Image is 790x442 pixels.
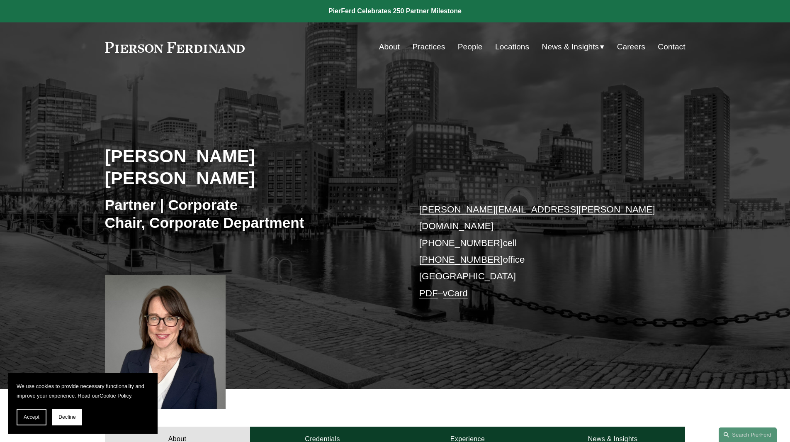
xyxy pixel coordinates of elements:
a: [PHONE_NUMBER] [419,238,503,248]
span: News & Insights [542,40,599,54]
a: People [458,39,483,55]
span: Decline [58,414,76,420]
a: Practices [412,39,445,55]
a: Contact [658,39,685,55]
button: Decline [52,409,82,425]
span: Accept [24,414,39,420]
a: Search this site [719,427,777,442]
section: Cookie banner [8,373,158,434]
a: [PERSON_NAME][EMAIL_ADDRESS][PERSON_NAME][DOMAIN_NAME] [419,204,655,231]
a: About [379,39,400,55]
p: We use cookies to provide necessary functionality and improve your experience. Read our . [17,381,149,400]
h3: Partner | Corporate Chair, Corporate Department [105,196,395,232]
a: Careers [617,39,645,55]
a: vCard [443,288,468,298]
a: [PHONE_NUMBER] [419,254,503,265]
p: cell office [GEOGRAPHIC_DATA] – [419,201,661,302]
a: folder dropdown [542,39,605,55]
a: Locations [495,39,529,55]
a: Cookie Policy [100,393,131,399]
button: Accept [17,409,46,425]
h2: [PERSON_NAME] [PERSON_NAME] [105,145,395,189]
a: PDF [419,288,438,298]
